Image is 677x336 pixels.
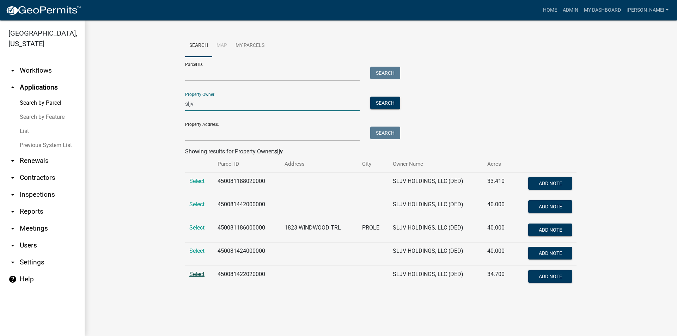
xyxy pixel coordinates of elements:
strong: sljv [274,148,283,155]
span: Add Note [538,250,562,256]
a: Search [185,35,212,57]
button: Add Note [528,247,572,259]
a: My Dashboard [581,4,624,17]
div: Showing results for Property Owner: [185,147,577,156]
button: Search [370,67,400,79]
i: arrow_drop_down [8,207,17,216]
a: Select [189,178,205,184]
i: arrow_drop_down [8,190,17,199]
i: arrow_drop_down [8,258,17,267]
td: 40.000 [483,219,514,243]
td: 40.000 [483,196,514,219]
td: 450081188020000 [213,173,280,196]
td: SLJV HOLDINGS, LLC (DED) [389,173,483,196]
span: Add Note [538,181,562,186]
th: Acres [483,156,514,172]
td: SLJV HOLDINGS, LLC (DED) [389,196,483,219]
button: Search [370,97,400,109]
td: 450081442000000 [213,196,280,219]
a: Admin [560,4,581,17]
td: SLJV HOLDINGS, LLC (DED) [389,266,483,289]
span: Add Note [538,204,562,209]
span: Add Note [538,227,562,233]
i: arrow_drop_down [8,66,17,75]
td: PROLE [358,219,389,243]
a: Select [189,271,205,277]
td: 1823 WINDWOOD TRL [280,219,358,243]
td: 450081424000000 [213,243,280,266]
td: 40.000 [483,243,514,266]
button: Add Note [528,224,572,236]
i: arrow_drop_down [8,224,17,233]
button: Search [370,127,400,139]
th: Parcel ID [213,156,280,172]
button: Add Note [528,177,572,190]
i: arrow_drop_up [8,83,17,92]
td: SLJV HOLDINGS, LLC (DED) [389,243,483,266]
td: 33.410 [483,173,514,196]
a: My Parcels [231,35,269,57]
a: Select [189,248,205,254]
i: arrow_drop_down [8,241,17,250]
a: Select [189,224,205,231]
span: Add Note [538,274,562,279]
button: Add Note [528,200,572,213]
th: Owner Name [389,156,483,172]
td: 450081186000000 [213,219,280,243]
i: arrow_drop_down [8,157,17,165]
a: Home [540,4,560,17]
i: arrow_drop_down [8,173,17,182]
i: help [8,275,17,283]
th: Address [280,156,358,172]
a: Select [189,201,205,208]
button: Add Note [528,270,572,283]
th: City [358,156,389,172]
a: [PERSON_NAME] [624,4,671,17]
td: 450081422020000 [213,266,280,289]
td: SLJV HOLDINGS, LLC (DED) [389,219,483,243]
td: 34.700 [483,266,514,289]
